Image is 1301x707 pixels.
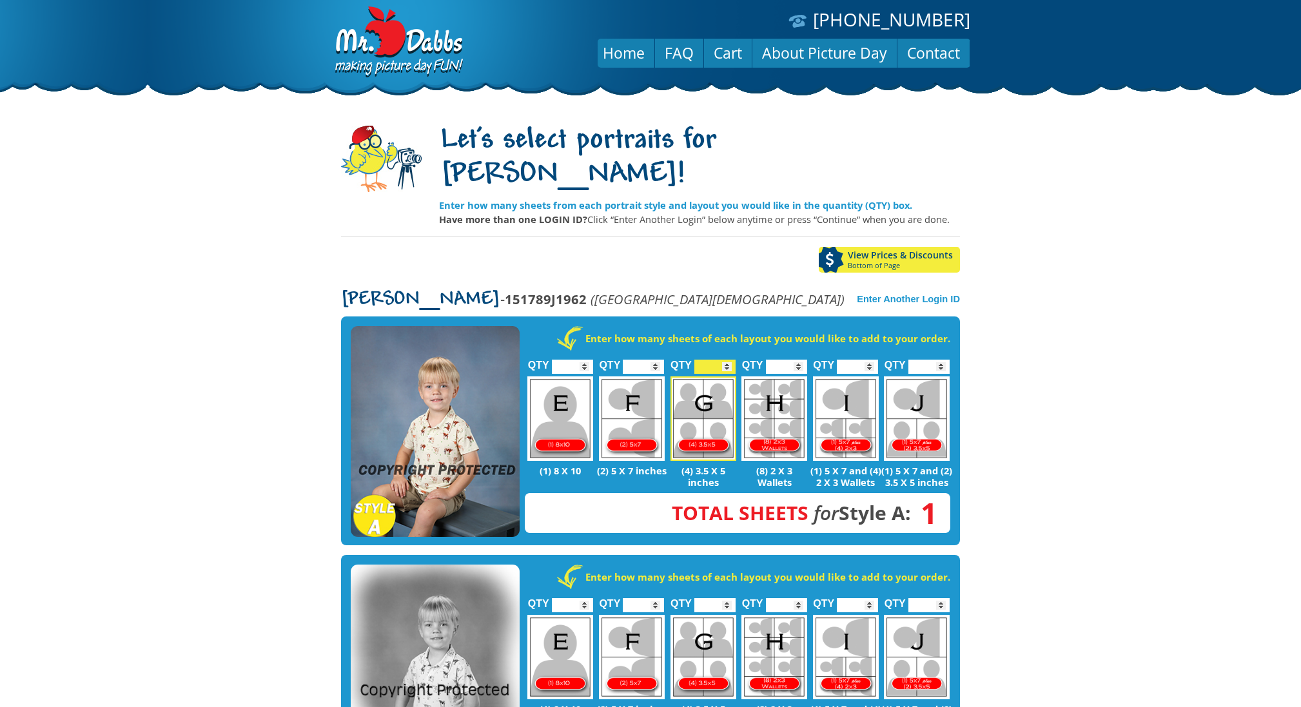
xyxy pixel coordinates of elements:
[752,37,897,68] a: About Picture Day
[704,37,752,68] a: Cart
[742,584,763,615] label: QTY
[585,570,950,583] strong: Enter how many sheets of each layout you would like to add to your order.
[655,37,703,68] a: FAQ
[599,376,665,461] img: F
[439,199,912,211] strong: Enter how many sheets from each portrait style and layout you would like in the quantity (QTY) box.
[741,615,807,699] img: H
[672,499,911,526] strong: Style A:
[739,465,810,488] p: (8) 2 X 3 Wallets
[670,345,692,377] label: QTY
[741,376,807,461] img: H
[439,213,587,226] strong: Have more than one LOGIN ID?
[341,289,500,310] span: [PERSON_NAME]
[670,615,736,699] img: G
[527,615,593,699] img: E
[813,615,879,699] img: I
[439,124,960,193] h1: Let's select portraits for [PERSON_NAME]!
[884,615,950,699] img: J
[742,345,763,377] label: QTY
[599,345,620,377] label: QTY
[911,506,937,520] span: 1
[527,376,593,461] img: E
[505,290,587,308] strong: 151789J1962
[585,332,950,345] strong: Enter how many sheets of each layout you would like to add to your order.
[819,247,960,273] a: View Prices & DiscountsBottom of Page
[881,465,953,488] p: (1) 5 X 7 and (2) 3.5 X 5 inches
[351,326,520,538] img: STYLE A
[885,345,906,377] label: QTY
[528,584,549,615] label: QTY
[341,126,422,192] img: camera-mascot
[813,584,834,615] label: QTY
[813,376,879,461] img: I
[670,376,736,461] img: G
[848,262,960,269] span: Bottom of Page
[525,465,596,476] p: (1) 8 X 10
[810,465,881,488] p: (1) 5 X 7 and (4) 2 X 3 Wallets
[813,345,834,377] label: QTY
[884,376,950,461] img: J
[591,290,845,308] em: ([GEOGRAPHIC_DATA][DEMOGRAPHIC_DATA])
[596,465,668,476] p: (2) 5 X 7 inches
[599,615,665,699] img: F
[593,37,654,68] a: Home
[599,584,620,615] label: QTY
[667,465,739,488] p: (4) 3.5 X 5 inches
[813,7,970,32] a: [PHONE_NUMBER]
[814,499,839,526] em: for
[341,292,845,307] p: -
[331,6,465,79] img: Dabbs Company
[672,499,808,526] span: Total Sheets
[439,212,960,226] p: Click “Enter Another Login” below anytime or press “Continue” when you are done.
[528,345,549,377] label: QTY
[857,294,960,304] a: Enter Another Login ID
[670,584,692,615] label: QTY
[885,584,906,615] label: QTY
[897,37,970,68] a: Contact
